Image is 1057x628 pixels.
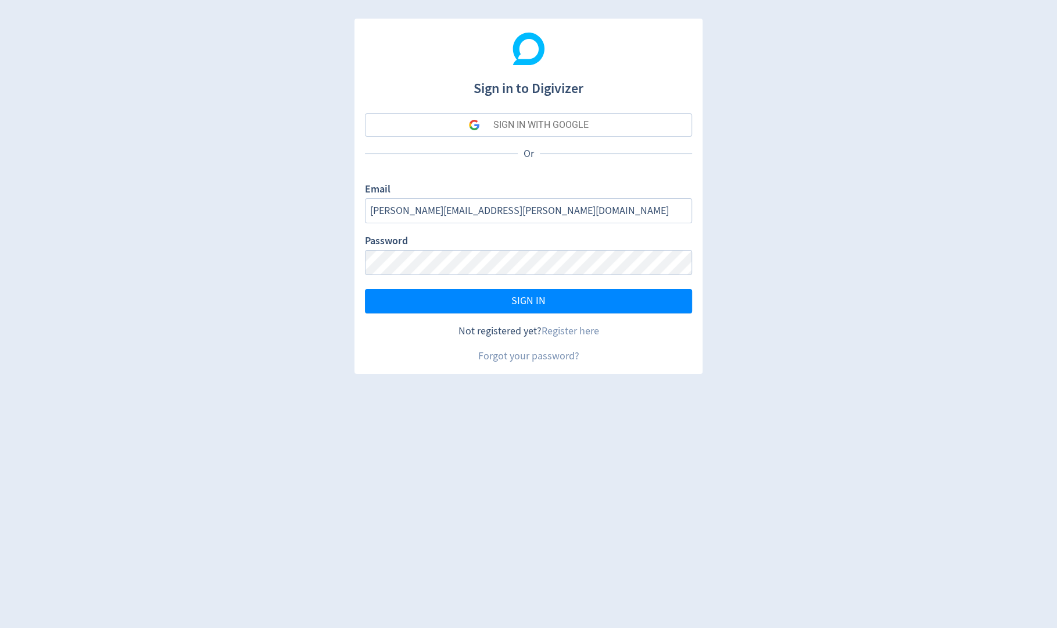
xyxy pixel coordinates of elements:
a: Register here [542,324,599,338]
h1: Sign in to Digivizer [365,69,692,99]
div: Not registered yet? [365,324,692,338]
label: Password [365,234,408,250]
span: SIGN IN [511,296,546,306]
div: SIGN IN WITH GOOGLE [493,113,589,137]
img: Digivizer Logo [513,33,545,65]
button: SIGN IN [365,289,692,313]
label: Email [365,182,390,198]
p: Or [518,147,540,161]
button: SIGN IN WITH GOOGLE [365,113,692,137]
a: Forgot your password? [478,349,579,363]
